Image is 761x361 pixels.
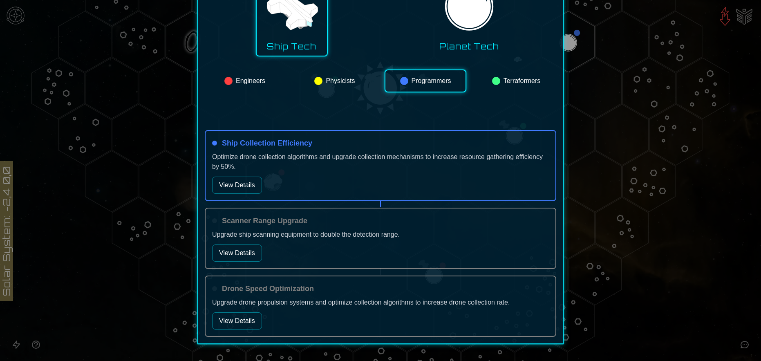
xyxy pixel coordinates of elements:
[212,230,549,240] p: Upgrade ship scanning equipment to double the detection range.
[212,312,262,330] button: View Details
[385,70,466,92] button: Programmers
[212,244,262,262] button: View Details
[205,70,285,92] button: Engineers
[476,70,556,92] button: Terraformers
[295,70,375,92] button: Physicists
[222,137,312,149] h4: Ship Collection Efficiency
[212,177,262,194] button: View Details
[212,152,549,172] p: Optimize drone collection algorithms and upgrade collection mechanisms to increase resource gathe...
[212,298,549,307] p: Upgrade drone propulsion systems and optimize collection algorithms to increase drone collection ...
[222,283,314,294] h4: Drone Speed Optimization
[222,215,307,226] h4: Scanner Range Upgrade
